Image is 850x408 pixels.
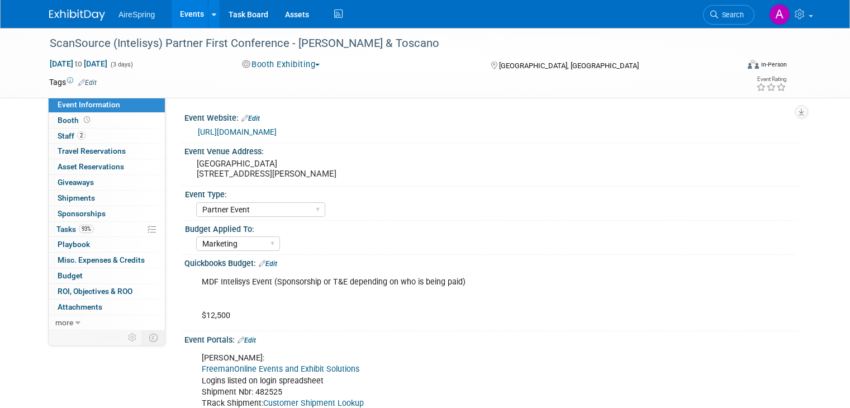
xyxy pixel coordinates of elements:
span: Travel Reservations [58,146,126,155]
a: Travel Reservations [49,144,165,159]
span: Asset Reservations [58,162,124,171]
a: Staff2 [49,129,165,144]
a: Edit [259,260,277,268]
a: Edit [238,336,256,344]
span: Booth [58,116,92,125]
img: Format-Inperson.png [748,60,759,69]
img: Angie Handal [769,4,790,25]
span: Attachments [58,302,102,311]
button: Booth Exhibiting [238,59,325,70]
a: Attachments [49,300,165,315]
a: Edit [241,115,260,122]
div: Event Portals: [184,331,801,346]
div: In-Person [761,60,787,69]
a: Sponsorships [49,206,165,221]
span: Shipments [58,193,95,202]
div: Event Type: [185,186,796,200]
a: Event Information [49,97,165,112]
pre: [GEOGRAPHIC_DATA] [STREET_ADDRESS][PERSON_NAME] [197,159,429,179]
span: Budget [58,271,83,280]
span: Tasks [56,225,94,234]
div: Quickbooks Budget: [184,255,801,269]
div: Event Website: [184,110,801,124]
a: more [49,315,165,330]
span: [GEOGRAPHIC_DATA], [GEOGRAPHIC_DATA] [499,61,639,70]
a: FreemanOnline Events and Exhibit Solutions [202,364,359,374]
span: ROI, Objectives & ROO [58,287,132,296]
td: Toggle Event Tabs [143,330,165,345]
span: Booth not reserved yet [82,116,92,124]
a: Booth [49,113,165,128]
a: Search [703,5,754,25]
span: 93% [79,225,94,233]
div: Event Venue Address: [184,143,801,157]
a: Tasks93% [49,222,165,237]
span: Sponsorships [58,209,106,218]
img: ExhibitDay [49,10,105,21]
a: Customer Shipment Lookup [263,398,364,408]
span: to [73,59,84,68]
div: Event Format [678,58,787,75]
span: 2 [77,131,86,140]
span: AireSpring [118,10,155,19]
div: Event Rating [756,77,786,82]
a: Budget [49,268,165,283]
span: [DATE] [DATE] [49,59,108,69]
span: Misc. Expenses & Credits [58,255,145,264]
a: Giveaways [49,175,165,190]
td: Personalize Event Tab Strip [123,330,143,345]
a: Misc. Expenses & Credits [49,253,165,268]
div: ScanSource (Intelisys) Partner First Conference - [PERSON_NAME] & Toscano [46,34,724,54]
span: (3 days) [110,61,133,68]
div: Budget Applied To: [185,221,796,235]
a: [URL][DOMAIN_NAME] [198,127,277,136]
a: Asset Reservations [49,159,165,174]
a: Shipments [49,191,165,206]
span: Event Information [58,100,120,109]
div: MDF Intelisys Event (Sponsorship or T&E depending on who is being paid) $12,500 [194,271,681,327]
span: Playbook [58,240,90,249]
span: Giveaways [58,178,94,187]
a: Playbook [49,237,165,252]
a: ROI, Objectives & ROO [49,284,165,299]
span: Staff [58,131,86,140]
span: more [55,318,73,327]
a: Edit [78,79,97,87]
td: Tags [49,77,97,88]
span: Search [718,11,744,19]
